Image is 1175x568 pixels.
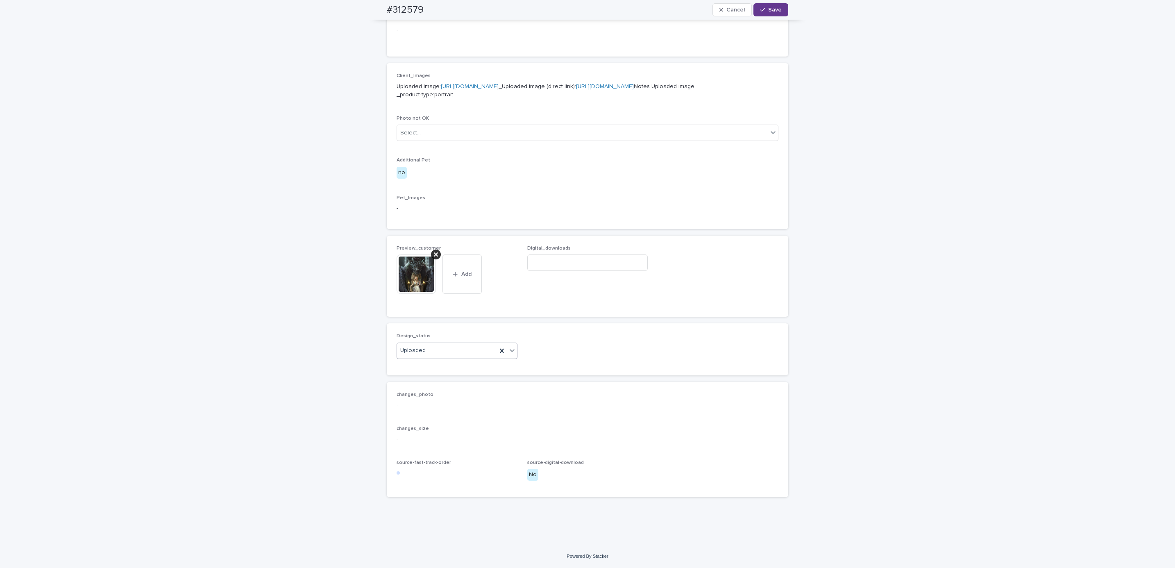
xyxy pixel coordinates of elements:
button: Save [753,3,788,16]
span: changes_photo [397,392,433,397]
span: Design_status [397,334,431,339]
span: Photo not OK [397,116,429,121]
span: Add [461,271,472,277]
a: [URL][DOMAIN_NAME] [441,84,499,89]
span: Cancel [726,7,745,13]
p: - [397,26,778,34]
a: [URL][DOMAIN_NAME] [576,84,634,89]
span: source-digital-download [527,460,584,465]
p: - [397,204,778,213]
span: Preview_customer [397,246,441,251]
button: Cancel [712,3,752,16]
span: Pet_Images [397,195,425,200]
h2: #312579 [387,4,424,16]
p: - [397,435,778,443]
div: Select... [400,129,421,137]
button: Add [442,254,482,294]
span: Save [768,7,782,13]
span: Digital_downloads [527,246,571,251]
a: Powered By Stacker [567,554,608,559]
div: No [527,469,538,481]
p: Uploaded image: _Uploaded image (direct link): Notes Uploaded image: _product-type:portrait [397,82,778,100]
p: - [397,401,778,409]
span: source-fast-track-order [397,460,451,465]
div: no [397,167,407,179]
span: Uploaded [400,346,426,355]
span: Additional Pet [397,158,430,163]
span: Client_Images [397,73,431,78]
span: changes_size [397,426,429,431]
